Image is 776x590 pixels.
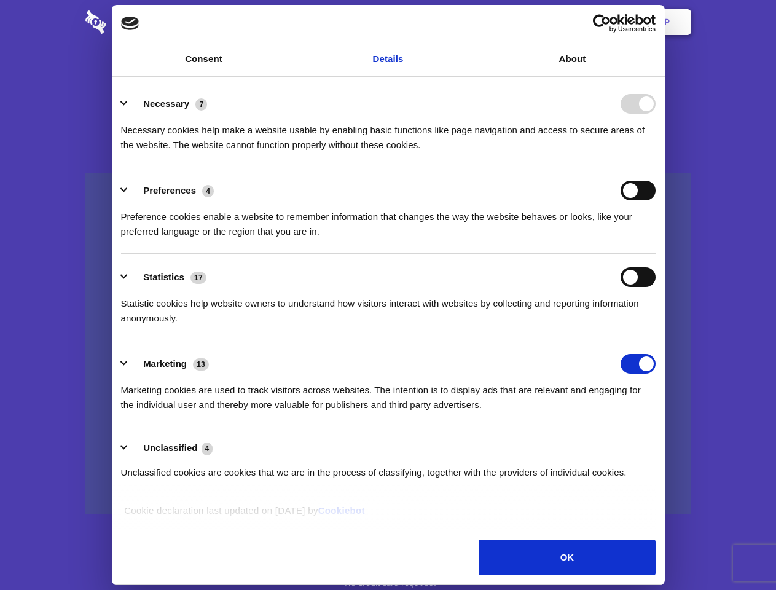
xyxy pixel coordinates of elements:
span: 4 [202,185,214,197]
span: 4 [202,442,213,455]
div: Necessary cookies help make a website usable by enabling basic functions like page navigation and... [121,114,656,152]
a: Login [557,3,611,41]
button: OK [479,540,655,575]
a: Wistia video thumbnail [85,173,691,514]
a: Consent [112,42,296,76]
div: Preference cookies enable a website to remember information that changes the way the website beha... [121,200,656,239]
button: Preferences (4) [121,181,222,200]
button: Statistics (17) [121,267,214,287]
a: Cookiebot [318,505,365,516]
img: logo-wordmark-white-trans-d4663122ce5f474addd5e946df7df03e33cb6a1c49d2221995e7729f52c070b2.svg [85,10,190,34]
img: logo [121,17,139,30]
div: Marketing cookies are used to track visitors across websites. The intention is to display ads tha... [121,374,656,412]
a: Pricing [361,3,414,41]
a: Details [296,42,480,76]
span: 7 [195,98,207,111]
div: Unclassified cookies are cookies that we are in the process of classifying, together with the pro... [121,456,656,480]
h1: Eliminate Slack Data Loss. [85,55,691,100]
label: Marketing [143,358,187,369]
span: 17 [190,272,206,284]
a: Contact [498,3,555,41]
label: Preferences [143,185,196,195]
a: About [480,42,665,76]
button: Necessary (7) [121,94,215,114]
h4: Auto-redaction of sensitive data, encrypted data sharing and self-destructing private chats. Shar... [85,112,691,152]
a: Usercentrics Cookiebot - opens in a new window [548,14,656,33]
button: Unclassified (4) [121,441,221,456]
label: Statistics [143,272,184,282]
span: 13 [193,358,209,371]
iframe: Drift Widget Chat Controller [715,529,761,575]
button: Marketing (13) [121,354,217,374]
div: Cookie declaration last updated on [DATE] by [115,503,661,527]
label: Necessary [143,98,189,109]
div: Statistic cookies help website owners to understand how visitors interact with websites by collec... [121,287,656,326]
